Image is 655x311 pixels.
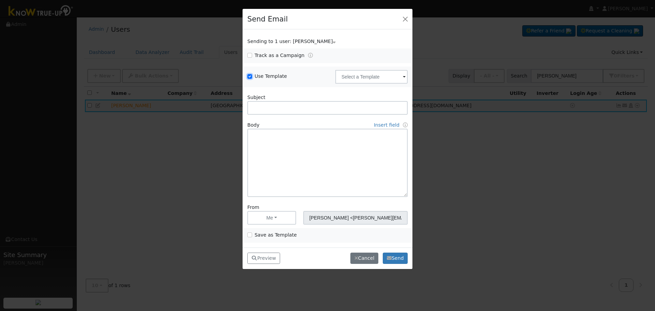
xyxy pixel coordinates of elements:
label: Use Template [254,73,287,80]
button: Preview [247,253,280,264]
button: Send [383,253,408,264]
label: Save as Template [254,231,297,239]
input: Use Template [247,74,252,79]
input: Select a Template [335,70,408,84]
label: From [247,204,259,211]
button: Cancel [350,253,378,264]
label: Body [247,122,260,129]
a: Tracking Campaigns [308,53,313,58]
button: Me [247,211,296,225]
input: Save as Template [247,232,252,237]
a: Fields [403,122,408,128]
a: Insert field [374,122,399,128]
h4: Send Email [247,14,288,25]
label: Subject [247,94,265,101]
div: Show users [244,38,411,45]
label: Track as a Campaign [254,52,304,59]
input: Track as a Campaign [247,53,252,58]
